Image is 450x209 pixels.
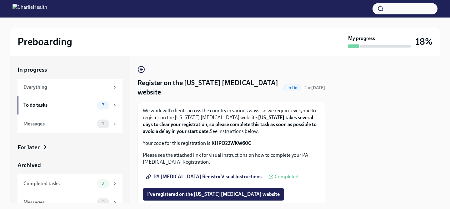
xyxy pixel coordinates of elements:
[143,188,284,201] button: I've registered on the [US_STATE] [MEDICAL_DATA] website
[23,120,94,127] div: Messages
[348,35,375,42] strong: My progress
[17,174,122,193] a: Completed tasks2
[17,161,122,169] a: Archived
[17,143,40,151] div: For later
[12,4,47,14] img: CharlieHealth
[143,140,320,147] p: Your code for this registration is:
[23,84,109,91] div: Everything
[275,174,298,179] span: Completed
[147,191,280,197] span: I've registered on the [US_STATE] [MEDICAL_DATA] website
[143,171,266,183] a: PA [MEDICAL_DATA] Registry Visual Instructions
[17,79,122,96] a: Everything
[212,140,251,146] strong: KHPO22WKW60C
[98,200,108,205] span: 0
[98,121,108,126] span: 1
[137,78,281,97] h4: Register on the [US_STATE] [MEDICAL_DATA] website
[143,107,320,135] p: We work with clients across the country in various ways, so we require everyone to register on th...
[98,103,108,107] span: 7
[23,180,94,187] div: Completed tasks
[23,199,94,206] div: Messages
[17,35,72,48] h2: Preboarding
[311,85,325,90] strong: [DATE]
[147,174,262,180] span: PA [MEDICAL_DATA] Registry Visual Instructions
[17,115,122,133] a: Messages1
[98,181,108,186] span: 2
[17,96,122,115] a: To do tasks7
[303,85,325,90] span: Due
[143,152,320,166] p: Please see the attached link for visual instructions on how to complete your PA [MEDICAL_DATA] Re...
[283,85,301,90] span: To Do
[303,85,325,91] span: September 25th, 2025 08:00
[416,36,432,47] h3: 18%
[23,102,94,109] div: To do tasks
[143,115,317,134] strong: [US_STATE] takes several days to clear your registration, so please complete this task as soon as...
[17,143,122,151] a: For later
[17,66,122,74] a: In progress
